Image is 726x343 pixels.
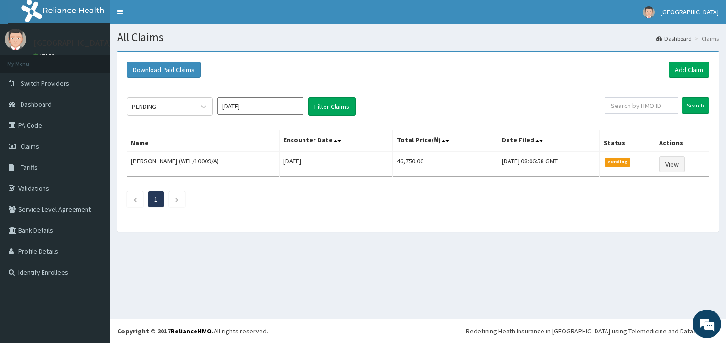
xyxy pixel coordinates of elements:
span: Tariffs [21,163,38,171]
a: Add Claim [669,62,709,78]
input: Select Month and Year [217,97,303,115]
p: [GEOGRAPHIC_DATA] [33,39,112,47]
th: Name [127,130,280,152]
h1: All Claims [117,31,719,43]
strong: Copyright © 2017 . [117,327,214,335]
img: User Image [643,6,655,18]
button: Filter Claims [308,97,356,116]
td: 46,750.00 [393,152,498,177]
span: Claims [21,142,39,150]
span: [GEOGRAPHIC_DATA] [661,8,719,16]
span: Dashboard [21,100,52,108]
a: View [659,156,685,172]
input: Search by HMO ID [605,97,678,114]
button: Download Paid Claims [127,62,201,78]
a: Previous page [133,195,137,204]
td: [DATE] [279,152,393,177]
td: [DATE] 08:06:58 GMT [498,152,599,177]
span: Pending [605,158,631,166]
a: Online [33,52,56,59]
a: Page 1 is your current page [154,195,158,204]
input: Search [682,97,709,114]
th: Actions [655,130,709,152]
div: PENDING [132,102,156,111]
th: Total Price(₦) [393,130,498,152]
div: Redefining Heath Insurance in [GEOGRAPHIC_DATA] using Telemedicine and Data Science! [466,326,719,336]
a: Dashboard [656,34,692,43]
th: Date Filed [498,130,599,152]
th: Encounter Date [279,130,393,152]
a: Next page [175,195,179,204]
a: RelianceHMO [171,327,212,335]
span: Switch Providers [21,79,69,87]
footer: All rights reserved. [110,319,726,343]
img: User Image [5,29,26,50]
li: Claims [693,34,719,43]
th: Status [599,130,655,152]
td: [PERSON_NAME] (WFL/10009/A) [127,152,280,177]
